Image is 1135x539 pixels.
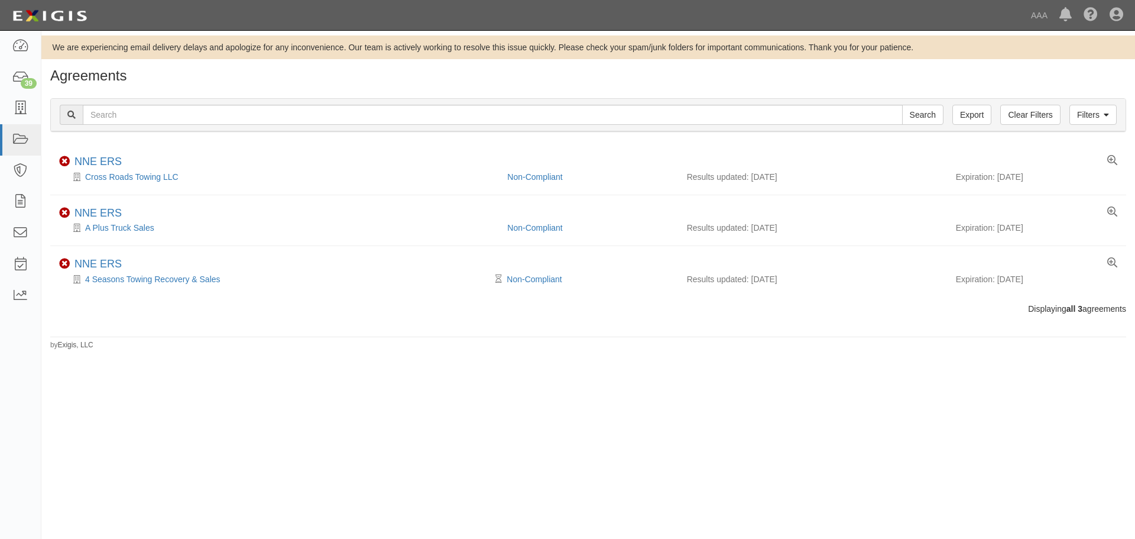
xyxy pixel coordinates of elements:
[85,172,179,182] a: Cross Roads Towing LLC
[83,105,903,125] input: Search
[41,41,1135,53] div: We are experiencing email delivery delays and apologize for any inconvenience. Our team is active...
[687,222,938,234] div: Results updated: [DATE]
[507,172,562,182] a: Non-Compliant
[1025,4,1053,27] a: AAA
[495,275,502,283] i: Pending Review
[956,171,1117,183] div: Expiration: [DATE]
[956,222,1117,234] div: Expiration: [DATE]
[74,258,122,271] div: NNE ERS
[59,222,498,234] div: A Plus Truck Sales
[85,223,154,233] a: A Plus Truck Sales
[687,273,938,285] div: Results updated: [DATE]
[687,171,938,183] div: Results updated: [DATE]
[74,207,122,219] a: NNE ERS
[41,303,1135,315] div: Displaying agreements
[1107,156,1117,166] a: View results summary
[1107,258,1117,269] a: View results summary
[50,68,1126,83] h1: Agreements
[59,208,70,218] i: Non-Compliant
[1000,105,1060,125] a: Clear Filters
[507,275,562,284] a: Non-Compliant
[58,341,93,349] a: Exigis, LLC
[85,275,220,284] a: 4 Seasons Towing Recovery & Sales
[74,156,122,169] div: NNE ERS
[952,105,991,125] a: Export
[50,340,93,350] small: by
[59,156,70,167] i: Non-Compliant
[59,171,498,183] div: Cross Roads Towing LLC
[74,207,122,220] div: NNE ERS
[1069,105,1117,125] a: Filters
[1084,8,1098,22] i: Help Center - Complianz
[9,5,90,27] img: logo-5460c22ac91f19d4615b14bd174203de0afe785f0fc80cf4dbbc73dc1793850b.png
[74,156,122,167] a: NNE ERS
[956,273,1117,285] div: Expiration: [DATE]
[59,259,70,269] i: Non-Compliant
[21,78,37,89] div: 39
[59,273,498,285] div: 4 Seasons Towing Recovery & Sales
[902,105,943,125] input: Search
[1107,207,1117,218] a: View results summary
[507,223,562,233] a: Non-Compliant
[74,258,122,270] a: NNE ERS
[1066,304,1082,314] b: all 3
